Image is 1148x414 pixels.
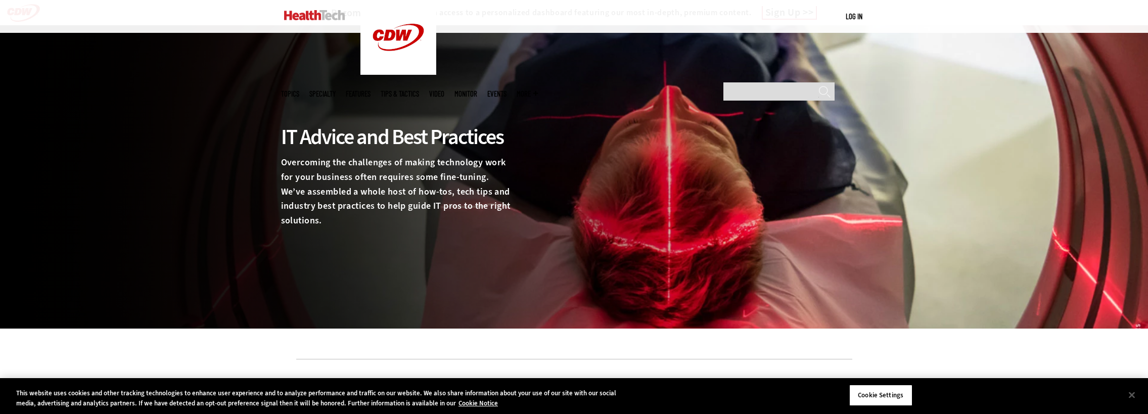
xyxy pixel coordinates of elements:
a: More information about your privacy [458,399,498,407]
span: More [517,90,538,98]
a: Features [346,90,371,98]
span: Topics [281,90,299,98]
a: Events [487,90,507,98]
img: Home [284,10,345,20]
span: Specialty [309,90,336,98]
div: IT Advice and Best Practices [281,123,516,151]
div: User menu [846,11,862,22]
p: Overcoming the challenges of making technology work for your business often requires some fine-tu... [281,155,516,228]
button: Cookie Settings [849,385,912,406]
a: Log in [846,12,862,21]
div: This website uses cookies and other tracking technologies to enhance user experience and to analy... [16,388,631,408]
a: MonITor [454,90,477,98]
button: Close [1121,384,1143,406]
a: CDW [360,67,436,77]
a: Video [429,90,444,98]
a: Tips & Tactics [381,90,419,98]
